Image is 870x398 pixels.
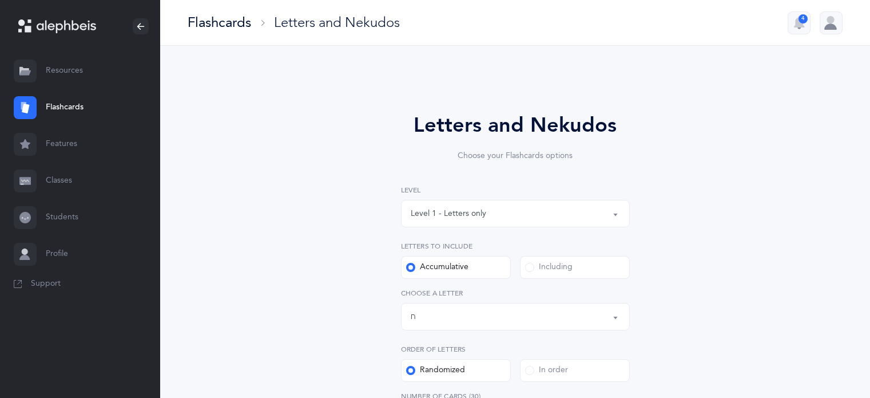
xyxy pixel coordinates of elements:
button: ח [401,303,630,330]
div: ח [411,311,416,323]
label: Choose a letter [401,288,630,298]
div: Letters and Nekudos [274,13,400,32]
label: Letters to include [401,241,630,251]
div: Level 1 - Letters only [411,208,486,220]
div: Flashcards [188,13,251,32]
div: 4 [799,14,808,23]
div: Randomized [406,365,465,376]
button: 4 [788,11,811,34]
label: Order of letters [401,344,630,354]
div: In order [525,365,568,376]
div: Including [525,262,573,273]
span: Support [31,278,61,290]
div: Letters and Nekudos [369,110,662,141]
label: Level [401,185,630,195]
button: Level 1 - Letters only [401,200,630,227]
div: Choose your Flashcards options [369,150,662,162]
div: Accumulative [406,262,468,273]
